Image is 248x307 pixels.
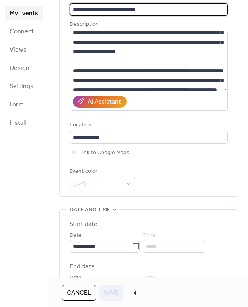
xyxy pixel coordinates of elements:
[10,64,29,73] span: Design
[73,96,127,108] button: AI Assistant
[5,116,43,130] a: Install
[143,231,156,240] span: Time
[10,9,38,18] span: My Events
[70,120,226,130] div: Location
[10,45,27,55] span: Views
[5,97,43,112] a: Form
[10,100,24,110] span: Form
[70,220,98,229] div: Start date
[10,82,33,91] span: Settings
[70,262,95,272] div: End date
[62,285,96,301] button: Cancel
[70,20,226,29] div: Description
[79,148,129,158] span: Link to Google Maps
[5,6,43,20] a: My Events
[88,97,121,107] div: AI Assistant
[5,24,43,39] a: Connect
[70,205,110,215] span: Date and time
[70,273,82,283] span: Date
[10,118,26,128] span: Install
[5,61,43,75] a: Design
[5,42,43,57] a: Views
[143,273,156,283] span: Time
[67,288,91,298] span: Cancel
[5,79,43,93] a: Settings
[70,167,133,176] div: Event color
[70,231,82,240] span: Date
[10,27,34,37] span: Connect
